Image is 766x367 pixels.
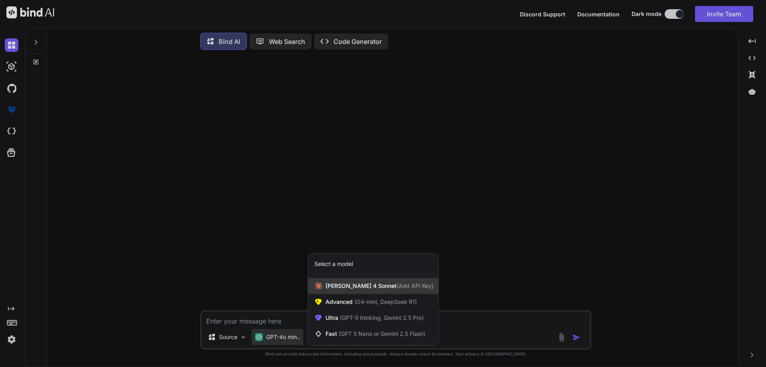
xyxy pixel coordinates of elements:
[339,330,425,337] span: (GPT 5 Nano or Gemini 2.5 Flash)
[338,314,424,321] span: (GPT-5 thinking, Gemini 2.5 Pro)
[353,298,417,305] span: (O4-mini, DeepSeek R1)
[326,282,434,290] span: [PERSON_NAME] 4 Sonnet
[326,330,425,338] span: Fast
[326,314,424,322] span: Ultra
[397,282,434,289] span: (Add API Key)
[326,298,417,306] span: Advanced
[314,260,353,268] div: Select a model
